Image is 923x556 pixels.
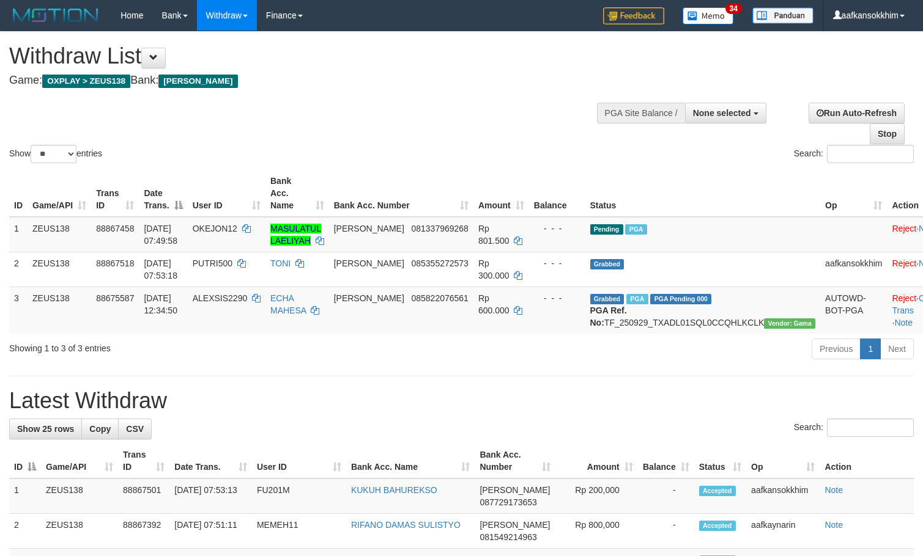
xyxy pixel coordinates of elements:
[638,444,694,478] th: Balance: activate to sort column ascending
[89,424,111,434] span: Copy
[144,293,177,315] span: [DATE] 12:34:50
[827,145,914,163] input: Search:
[41,478,118,514] td: ZEUS138
[699,486,736,496] span: Accepted
[860,338,881,359] a: 1
[820,170,887,217] th: Op: activate to sort column ascending
[193,293,248,303] span: ALEXSIS2290
[9,44,603,68] h1: Withdraw List
[17,424,74,434] span: Show 25 rows
[590,224,623,235] span: Pending
[825,520,843,530] a: Note
[603,7,664,24] img: Feedback.jpg
[96,224,134,233] span: 88867458
[693,108,751,118] span: None selected
[9,337,376,354] div: Showing 1 to 3 of 3 entries
[480,532,536,542] span: Copy 081549214963 to clipboard
[590,305,627,327] b: PGA Ref. No:
[28,287,91,334] td: ZEUS138
[880,338,914,359] a: Next
[534,222,580,235] div: - - -
[334,293,404,303] span: [PERSON_NAME]
[252,514,346,549] td: MEMEH11
[270,293,306,315] a: ECHA MAHESA
[478,258,510,280] span: Rp 300.000
[9,444,41,478] th: ID: activate to sort column descending
[329,170,473,217] th: Bank Acc. Number: activate to sort column ascending
[794,145,914,163] label: Search:
[265,170,329,217] th: Bank Acc. Name: activate to sort column ascending
[334,224,404,233] span: [PERSON_NAME]
[28,252,91,287] td: ZEUS138
[685,103,766,123] button: None selected
[585,170,821,217] th: Status
[28,217,91,252] td: ZEUS138
[638,514,694,549] td: -
[118,514,169,549] td: 88867392
[870,123,905,144] a: Stop
[169,514,252,549] td: [DATE] 07:51:11
[118,444,169,478] th: Trans ID: activate to sort column ascending
[411,224,468,233] span: Copy 081337969268 to clipboard
[351,485,437,495] a: KUKUH BAHUREKSO
[478,293,510,315] span: Rp 600.000
[473,170,529,217] th: Amount: activate to sort column ascending
[28,170,91,217] th: Game/API: activate to sort column ascending
[764,318,815,329] span: Vendor URL: https://trx31.1velocity.biz
[188,170,265,217] th: User ID: activate to sort column ascending
[529,170,585,217] th: Balance
[478,224,510,246] span: Rp 801.500
[699,521,736,531] span: Accepted
[590,259,625,269] span: Grabbed
[555,444,637,478] th: Amount: activate to sort column ascending
[96,293,134,303] span: 88675587
[534,257,580,269] div: - - -
[42,75,130,88] span: OXPLAY > ZEUS138
[118,419,152,439] a: CSV
[252,478,346,514] td: FU201M
[694,444,746,478] th: Status: activate to sort column ascending
[746,478,820,514] td: aafkansokkhim
[169,444,252,478] th: Date Trans.: activate to sort column ascending
[809,103,905,123] a: Run Auto-Refresh
[794,419,914,437] label: Search:
[638,478,694,514] td: -
[351,520,461,530] a: RIFANO DAMAS SULISTYO
[650,294,711,304] span: PGA Pending
[820,287,887,334] td: AUTOWD-BOT-PGA
[411,258,468,268] span: Copy 085355272573 to clipboard
[625,224,647,235] span: Marked by aafkaynarin
[169,478,252,514] td: [DATE] 07:53:13
[118,478,169,514] td: 88867501
[334,258,404,268] span: [PERSON_NAME]
[139,170,187,217] th: Date Trans.: activate to sort column descending
[683,7,734,24] img: Button%20Memo.svg
[892,293,916,303] a: Reject
[9,170,28,217] th: ID
[9,419,82,439] a: Show 25 rows
[41,444,118,478] th: Game/API: activate to sort column ascending
[590,294,625,304] span: Grabbed
[475,444,555,478] th: Bank Acc. Number: activate to sort column ascending
[597,103,685,123] div: PGA Site Balance /
[725,3,742,14] span: 34
[9,514,41,549] td: 2
[820,252,887,287] td: aafkansokkhim
[752,7,814,24] img: panduan.png
[270,258,291,268] a: TONI
[193,258,232,268] span: PUTRI500
[126,424,144,434] span: CSV
[892,224,916,233] a: Reject
[892,258,916,268] a: Reject
[270,224,321,246] a: MASULATUL LAELIYAH
[9,217,28,252] td: 1
[9,75,603,87] h4: Game: Bank:
[555,514,637,549] td: Rp 800,000
[9,145,102,163] label: Show entries
[746,444,820,478] th: Op: activate to sort column ascending
[825,485,843,495] a: Note
[9,252,28,287] td: 2
[31,145,76,163] select: Showentries
[820,444,914,478] th: Action
[411,293,468,303] span: Copy 085822076561 to clipboard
